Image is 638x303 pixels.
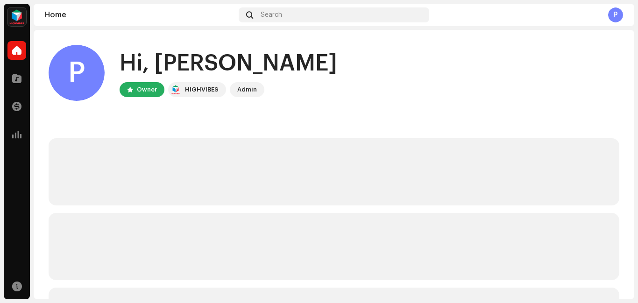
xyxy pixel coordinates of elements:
div: Home [45,11,235,19]
div: HIGHVIBES [185,84,219,95]
img: feab3aad-9b62-475c-8caf-26f15a9573ee [7,7,26,26]
div: Admin [237,84,257,95]
div: Owner [137,84,157,95]
div: Hi, [PERSON_NAME] [120,49,337,78]
div: P [49,45,105,101]
span: Search [261,11,282,19]
img: feab3aad-9b62-475c-8caf-26f15a9573ee [170,84,181,95]
div: P [608,7,623,22]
